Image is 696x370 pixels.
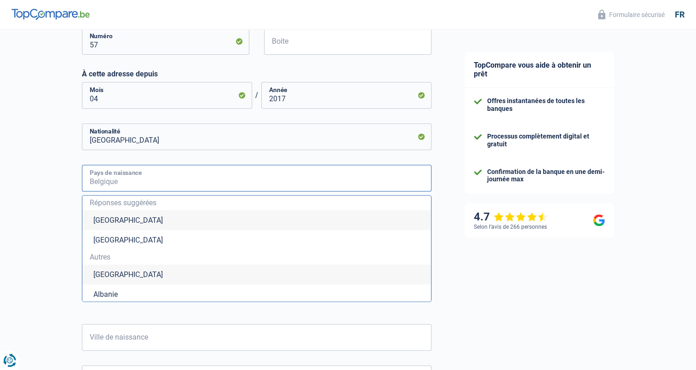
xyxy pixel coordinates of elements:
[82,123,431,150] input: Belgique
[82,165,431,191] input: Belgique
[487,133,605,148] div: Processus complètement digital et gratuit
[487,168,605,184] div: Confirmation de la banque en une demi-journée max
[474,210,548,224] div: 4.7
[90,199,424,207] span: Réponses suggérées
[82,265,431,284] li: [GEOGRAPHIC_DATA]
[592,7,670,22] button: Formulaire sécurisé
[12,9,90,20] img: TopCompare Logo
[82,69,431,78] label: À cette adresse depuis
[82,210,431,230] li: [GEOGRAPHIC_DATA]
[487,97,605,113] div: Offres instantanées de toutes les banques
[252,91,261,99] span: /
[82,82,252,109] input: MM
[82,230,431,250] li: [GEOGRAPHIC_DATA]
[261,82,431,109] input: AAAA
[675,10,684,20] div: fr
[90,254,424,261] span: Autres
[82,284,431,304] li: Albanie
[474,224,547,230] div: Selon l’avis de 266 personnes
[465,52,614,88] div: TopCompare vous aide à obtenir un prêt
